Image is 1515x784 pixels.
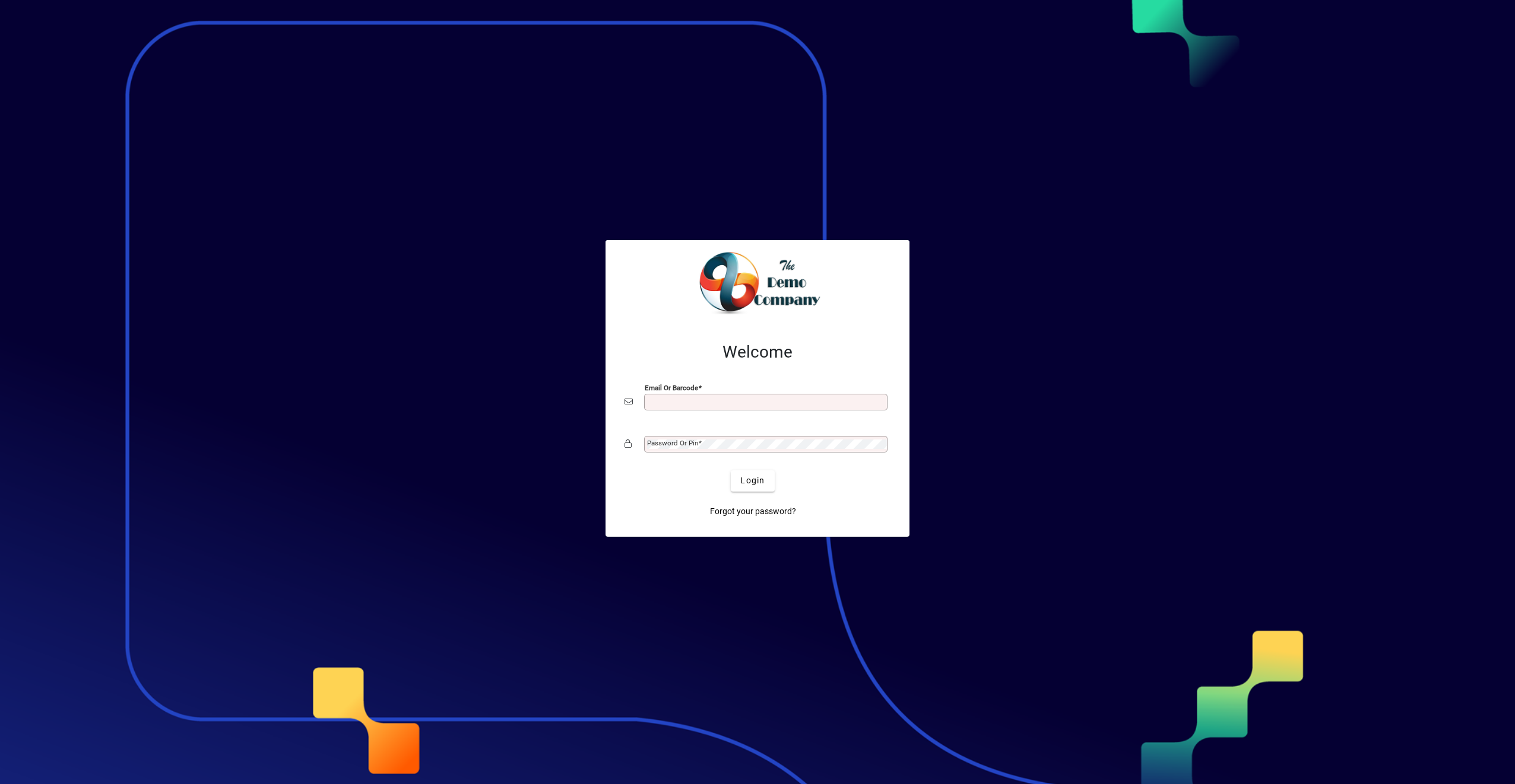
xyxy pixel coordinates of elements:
[625,342,890,362] h2: Welcome
[705,501,801,522] a: Forgot your password?
[710,505,796,518] span: Forgot your password?
[645,383,698,391] mat-label: Email or Barcode
[647,439,698,447] mat-label: Password or Pin
[740,474,765,487] span: Login
[731,470,774,492] button: Login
